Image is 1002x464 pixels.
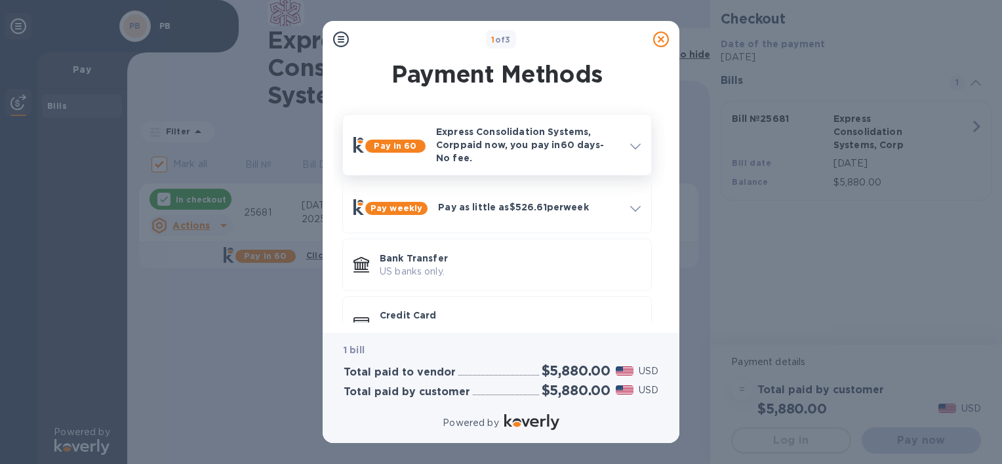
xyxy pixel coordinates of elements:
b: of 3 [491,35,511,45]
img: USD [616,366,633,376]
h2: $5,880.00 [542,382,611,398]
b: Pay weekly [371,203,422,213]
h3: Total paid to vendor [344,366,456,379]
p: Credit Card [380,309,641,322]
p: US banks only. [380,265,641,279]
span: 1 [491,35,494,45]
p: Pay as little as $526.61 per week [438,201,620,214]
h3: Total paid by customer [344,386,470,398]
h1: Payment Methods [340,60,654,88]
b: Pay in 60 [374,141,416,151]
h2: $5,880.00 [542,362,611,379]
p: Bank Transfer [380,252,641,265]
p: Powered by [443,416,498,430]
p: USD [639,364,658,378]
img: Logo [504,414,559,430]
p: Express Consolidation Systems, Corp paid now, you pay in 60 days - No fee. [436,125,620,164]
img: USD [616,385,633,395]
p: USD [639,383,658,397]
b: 1 bill [344,345,365,355]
